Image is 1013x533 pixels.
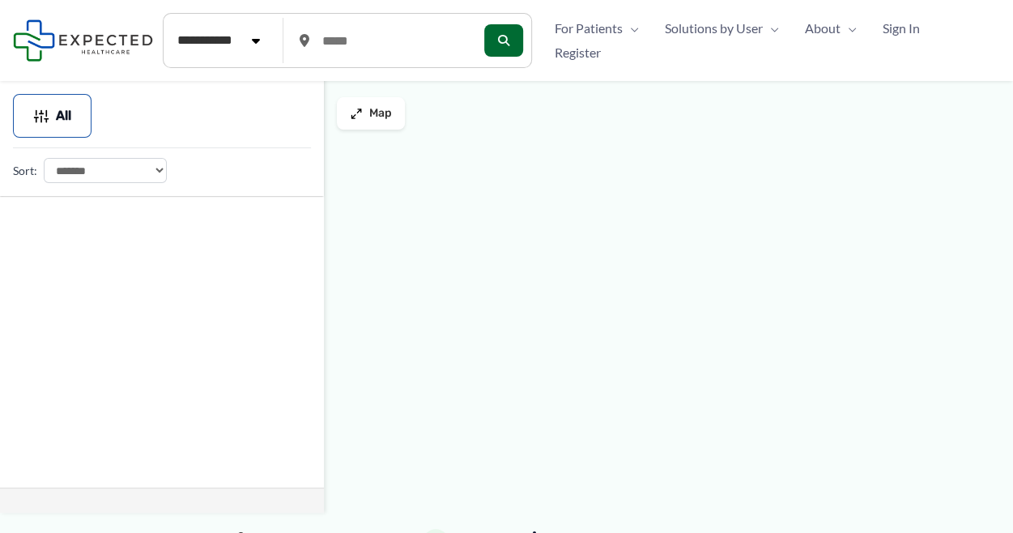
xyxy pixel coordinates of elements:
img: Maximize [350,107,363,120]
span: All [56,110,71,122]
a: Solutions by UserMenu Toggle [652,16,792,41]
label: Sort: [13,160,37,181]
span: Register [555,41,601,65]
span: About [805,16,841,41]
a: Register [542,41,614,65]
span: Menu Toggle [623,16,639,41]
a: AboutMenu Toggle [792,16,870,41]
img: Expected Healthcare Logo - side, dark font, small [13,19,153,61]
span: Menu Toggle [763,16,779,41]
span: Sign In [883,16,920,41]
span: Menu Toggle [841,16,857,41]
a: For PatientsMenu Toggle [542,16,652,41]
img: Filter [33,108,49,124]
button: Map [337,97,405,130]
span: Map [369,107,392,121]
a: Sign In [870,16,933,41]
span: Solutions by User [665,16,763,41]
button: All [13,94,92,138]
span: For Patients [555,16,623,41]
